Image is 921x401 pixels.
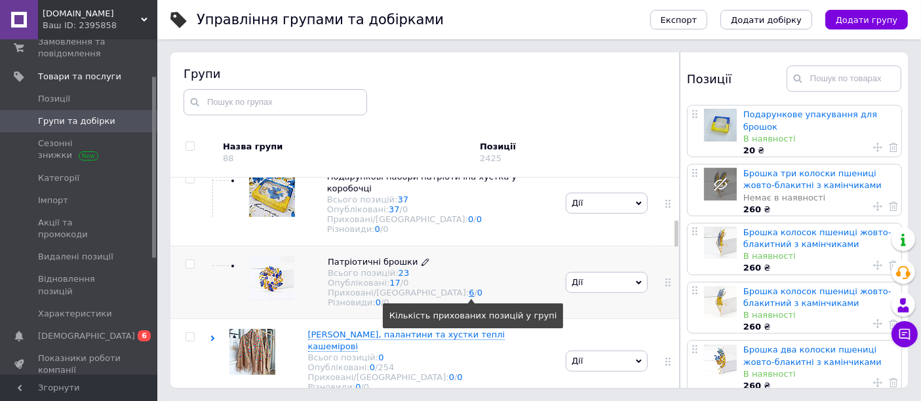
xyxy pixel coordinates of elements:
[376,297,381,307] a: 0
[572,198,583,208] span: Дії
[364,382,369,392] div: 0
[383,297,389,307] div: 0
[184,89,367,115] input: Пошук по групах
[889,377,898,389] a: Видалити товар
[197,12,444,28] h1: Управління групами та добірками
[328,257,418,267] span: Патріотичні брошки
[720,10,812,29] button: Додати добірку
[355,382,361,392] a: 0
[223,141,470,153] div: Назва групи
[381,297,389,307] span: /
[38,36,121,60] span: Замовлення та повідомлення
[328,268,482,278] div: Всього позицій:
[328,278,482,288] div: Опубліковані:
[327,214,553,224] div: Приховані/[GEOGRAPHIC_DATA]:
[743,368,895,380] div: В наявності
[38,251,113,263] span: Видалені позиції
[38,308,112,320] span: Характеристики
[229,329,275,375] img: Шарфи, палантини та хустки теплі кашемірові
[308,362,553,372] div: Опубліковані:
[38,172,79,184] span: Категорії
[361,382,370,392] span: /
[743,192,895,204] div: Немає в наявності
[889,259,898,271] a: Видалити товар
[138,330,151,341] span: 6
[687,66,787,92] div: Позиції
[400,204,408,214] span: /
[38,93,70,105] span: Позиції
[743,321,895,333] div: ₴
[743,286,892,308] a: Брошка колосок пшениці жовто-блакитний з камінчиками
[743,309,895,321] div: В наявності
[38,115,115,127] span: Групи та добірки
[38,138,121,161] span: Сезонні знижки
[38,353,121,376] span: Показники роботи компанії
[743,145,895,157] div: ₴
[743,322,761,332] b: 260
[449,372,454,382] a: 0
[743,145,755,155] b: 20
[743,262,895,274] div: ₴
[327,195,553,204] div: Всього позицій:
[398,195,409,204] a: 37
[421,256,429,268] a: Редагувати
[743,133,895,145] div: В наявності
[308,330,505,351] span: [PERSON_NAME], палантини та хустки теплі кашемірові
[836,15,897,25] span: Додати групу
[375,362,394,372] span: /
[370,362,375,372] a: 0
[572,356,583,366] span: Дії
[743,109,877,131] a: Подарункове упакування для брошок
[889,142,898,153] a: Видалити товар
[743,204,895,216] div: ₴
[38,273,121,297] span: Відновлення позицій
[743,204,761,214] b: 260
[743,380,895,392] div: ₴
[184,66,667,82] div: Групи
[389,204,400,214] a: 37
[38,217,121,240] span: Акції та промокоди
[38,195,68,206] span: Імпорт
[223,153,234,163] div: 88
[401,278,409,288] span: /
[38,71,121,83] span: Товари та послуги
[743,168,882,190] a: Брошка три колоски пшениці жовто-блакитні з камінчиками
[743,227,892,249] a: Брошка колосок пшениці жовто-блакитний з камінчиками
[378,362,394,372] div: 254
[399,268,410,278] a: 23
[327,204,553,214] div: Опубліковані:
[661,15,697,25] span: Експорт
[787,66,901,92] input: Пошук по товарах
[308,353,553,362] div: Всього позицій:
[889,318,898,330] a: Видалити товар
[454,372,463,382] span: /
[328,288,482,297] div: Приховані/[GEOGRAPHIC_DATA]:
[327,224,553,234] div: Різновиди:
[480,153,501,163] div: 2425
[43,8,141,20] span: PASHMINA.COM.UA
[469,288,474,297] a: 6
[402,204,408,214] div: 0
[403,278,408,288] div: 0
[328,297,482,307] div: Різновиди:
[743,345,882,366] a: Брошка два колоски пшениці жовто-блакитні з камінчиками
[480,141,591,153] div: Позиції
[249,171,295,217] img: Подарункові набори патріотична хустка у коробочці
[250,256,294,300] img: Патріотичні брошки
[308,372,553,382] div: Приховані/[GEOGRAPHIC_DATA]:
[389,310,557,322] div: Кількість прихованих позицій у групі
[475,288,483,297] span: /
[892,321,918,347] button: Чат з покупцем
[389,278,401,288] a: 17
[380,224,389,234] span: /
[889,200,898,212] a: Видалити товар
[378,353,383,362] a: 0
[308,382,553,392] div: Різновиди:
[468,214,473,224] a: 0
[457,372,462,382] a: 0
[572,277,583,287] span: Дії
[743,381,761,391] b: 260
[43,20,157,31] div: Ваш ID: 2395858
[473,214,482,224] span: /
[650,10,708,29] button: Експорт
